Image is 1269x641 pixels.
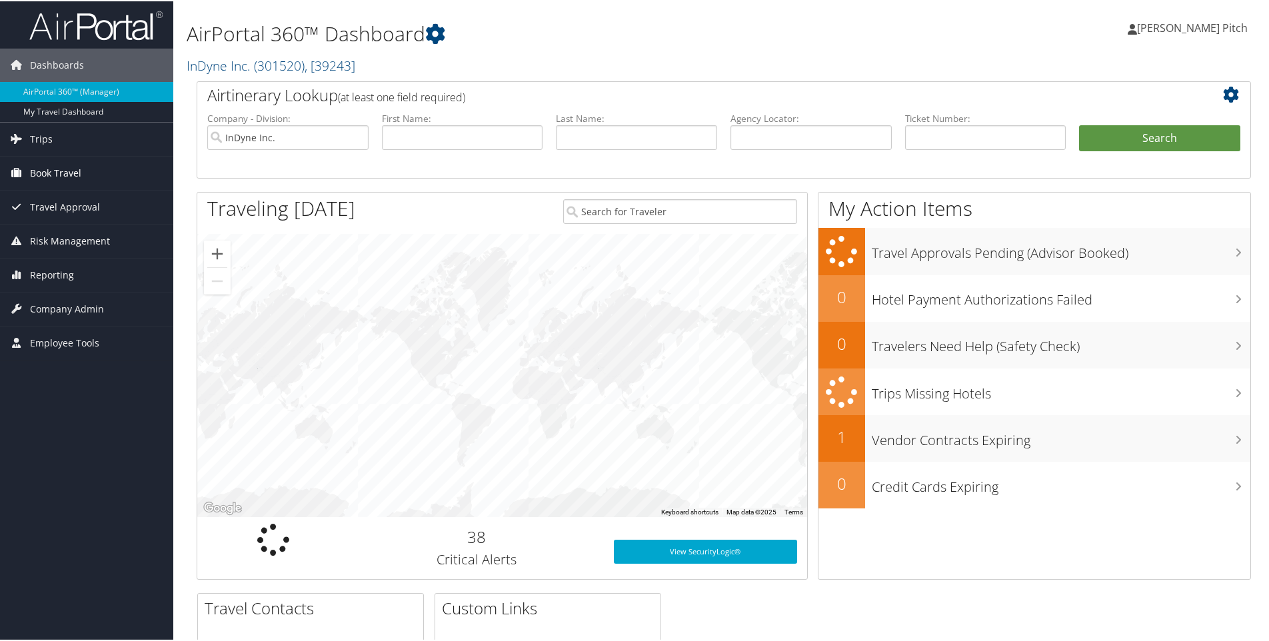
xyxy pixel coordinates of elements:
[30,189,100,223] span: Travel Approval
[204,239,231,266] button: Zoom in
[818,320,1250,367] a: 0Travelers Need Help (Safety Check)
[30,47,84,81] span: Dashboards
[205,596,423,618] h2: Travel Contacts
[30,291,104,324] span: Company Admin
[30,325,99,358] span: Employee Tools
[818,424,865,447] h2: 1
[187,19,903,47] h1: AirPortal 360™ Dashboard
[818,193,1250,221] h1: My Action Items
[29,9,163,40] img: airportal-logo.png
[872,283,1250,308] h3: Hotel Payment Authorizations Failed
[204,267,231,293] button: Zoom out
[818,460,1250,507] a: 0Credit Cards Expiring
[201,498,245,516] a: Open this area in Google Maps (opens a new window)
[818,367,1250,414] a: Trips Missing Hotels
[872,236,1250,261] h3: Travel Approvals Pending (Advisor Booked)
[818,414,1250,460] a: 1Vendor Contracts Expiring
[556,111,717,124] label: Last Name:
[360,549,594,568] h3: Critical Alerts
[730,111,892,124] label: Agency Locator:
[818,227,1250,274] a: Travel Approvals Pending (Advisor Booked)
[614,538,797,562] a: View SecurityLogic®
[207,193,355,221] h1: Traveling [DATE]
[818,285,865,307] h2: 0
[254,55,305,73] span: ( 301520 )
[338,89,465,103] span: (at least one field required)
[872,423,1250,448] h3: Vendor Contracts Expiring
[726,507,776,514] span: Map data ©2025
[563,198,797,223] input: Search for Traveler
[360,524,594,547] h2: 38
[30,155,81,189] span: Book Travel
[382,111,543,124] label: First Name:
[305,55,355,73] span: , [ 39243 ]
[784,507,803,514] a: Terms (opens in new tab)
[818,471,865,494] h2: 0
[1079,124,1240,151] button: Search
[30,223,110,257] span: Risk Management
[30,121,53,155] span: Trips
[201,498,245,516] img: Google
[30,257,74,291] span: Reporting
[442,596,660,618] h2: Custom Links
[872,470,1250,495] h3: Credit Cards Expiring
[818,331,865,354] h2: 0
[207,111,369,124] label: Company - Division:
[1137,19,1248,34] span: [PERSON_NAME] Pitch
[187,55,355,73] a: InDyne Inc.
[1128,7,1261,47] a: [PERSON_NAME] Pitch
[872,376,1250,402] h3: Trips Missing Hotels
[872,329,1250,354] h3: Travelers Need Help (Safety Check)
[818,274,1250,320] a: 0Hotel Payment Authorizations Failed
[207,83,1152,105] h2: Airtinerary Lookup
[905,111,1066,124] label: Ticket Number:
[661,506,718,516] button: Keyboard shortcuts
